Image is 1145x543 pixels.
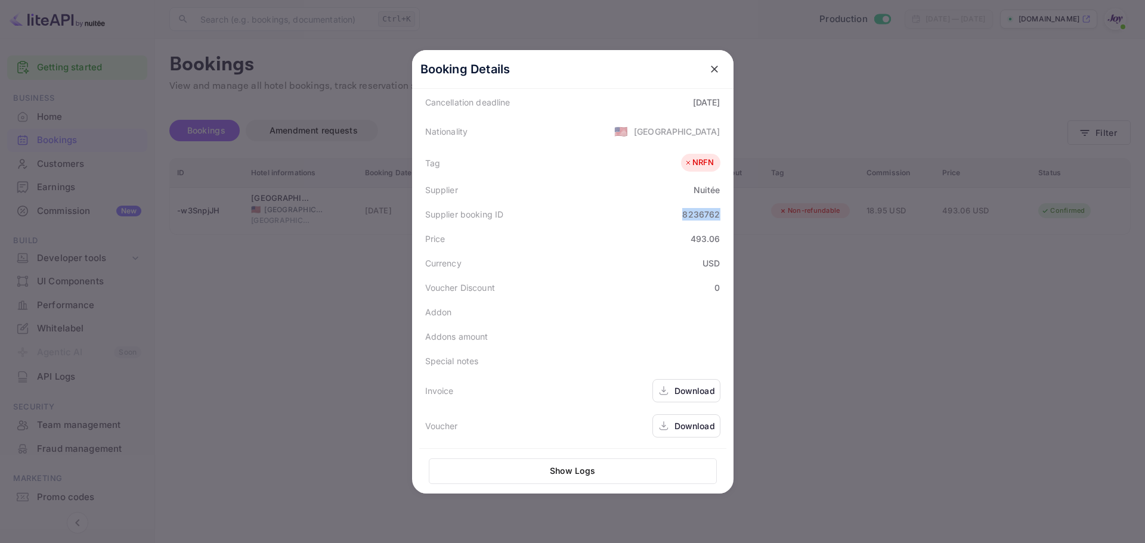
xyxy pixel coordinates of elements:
[682,208,720,221] div: 8236762
[425,125,468,138] div: Nationality
[425,157,440,169] div: Tag
[425,232,445,245] div: Price
[691,232,720,245] div: 493.06
[703,257,720,269] div: USD
[694,184,720,196] div: Nuitée
[425,384,454,397] div: Invoice
[684,157,714,169] div: NRFN
[429,458,717,484] button: Show Logs
[674,384,715,397] div: Download
[425,96,510,108] div: Cancellation deadline
[693,96,720,108] div: [DATE]
[425,257,462,269] div: Currency
[704,58,725,80] button: close
[425,184,458,196] div: Supplier
[425,208,504,221] div: Supplier booking ID
[614,120,628,142] span: United States
[425,281,495,294] div: Voucher Discount
[634,125,720,138] div: [GEOGRAPHIC_DATA]
[714,281,720,294] div: 0
[674,420,715,432] div: Download
[420,60,510,78] p: Booking Details
[425,330,488,343] div: Addons amount
[425,355,479,367] div: Special notes
[425,306,452,318] div: Addon
[425,420,458,432] div: Voucher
